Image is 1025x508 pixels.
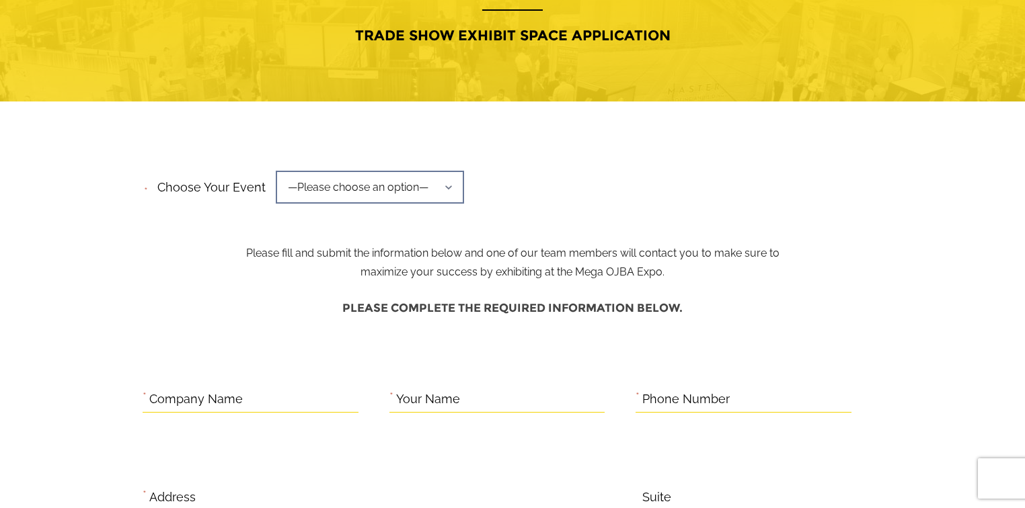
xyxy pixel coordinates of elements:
p: Please fill and submit the information below and one of our team members will contact you to make... [235,176,790,282]
label: Choose your event [149,169,266,198]
label: Phone Number [642,389,730,410]
label: Company Name [149,389,243,410]
label: Address [149,487,196,508]
h4: Please complete the required information below. [143,295,882,321]
h4: Trade Show Exhibit Space Application [52,23,973,48]
label: Your Name [396,389,460,410]
label: Suite [642,487,671,508]
span: —Please choose an option— [276,171,464,204]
